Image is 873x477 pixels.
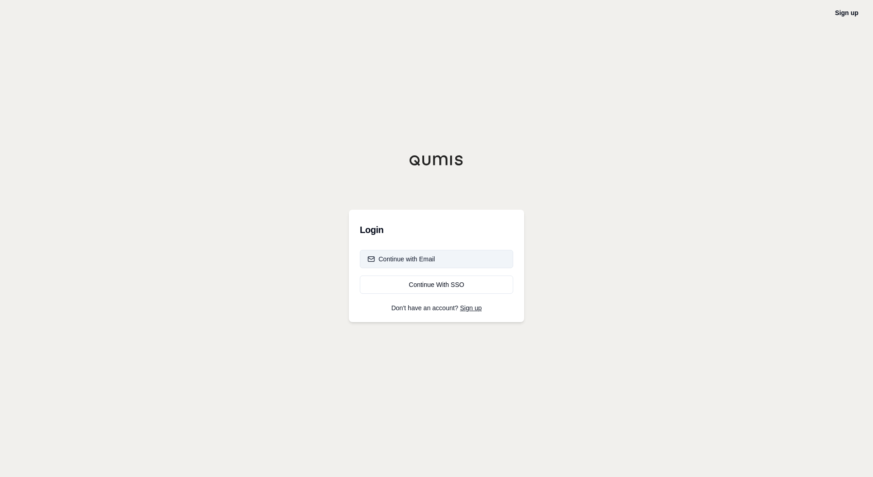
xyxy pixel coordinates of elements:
[360,221,513,239] h3: Login
[460,304,482,312] a: Sign up
[368,254,435,264] div: Continue with Email
[360,305,513,311] p: Don't have an account?
[409,155,464,166] img: Qumis
[360,250,513,268] button: Continue with Email
[360,276,513,294] a: Continue With SSO
[835,9,858,16] a: Sign up
[368,280,505,289] div: Continue With SSO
